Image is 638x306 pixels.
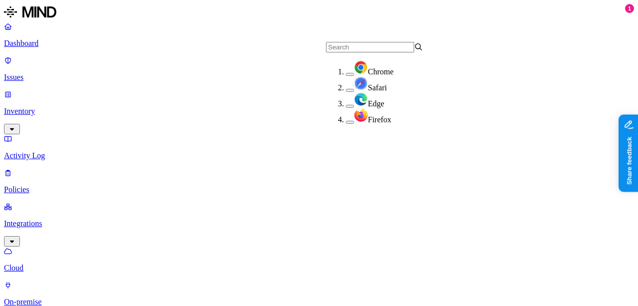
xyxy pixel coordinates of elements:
a: Policies [4,168,634,194]
img: firefox.svg [354,108,368,122]
p: Issues [4,73,634,82]
span: Edge [368,99,384,108]
input: Search [326,42,414,52]
p: Cloud [4,264,634,273]
a: Cloud [4,247,634,273]
a: Activity Log [4,134,634,160]
img: chrome.svg [354,60,368,74]
img: MIND [4,4,56,20]
a: Integrations [4,202,634,245]
p: Policies [4,185,634,194]
p: Integrations [4,219,634,228]
p: Inventory [4,107,634,116]
p: Activity Log [4,151,634,160]
p: Dashboard [4,39,634,48]
a: MIND [4,4,634,22]
a: Issues [4,56,634,82]
span: Firefox [368,115,391,124]
a: Dashboard [4,22,634,48]
div: 1 [625,4,634,13]
img: safari.svg [354,76,368,90]
span: Chrome [368,67,394,76]
img: edge.svg [354,92,368,106]
span: Safari [368,83,387,92]
a: Inventory [4,90,634,133]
